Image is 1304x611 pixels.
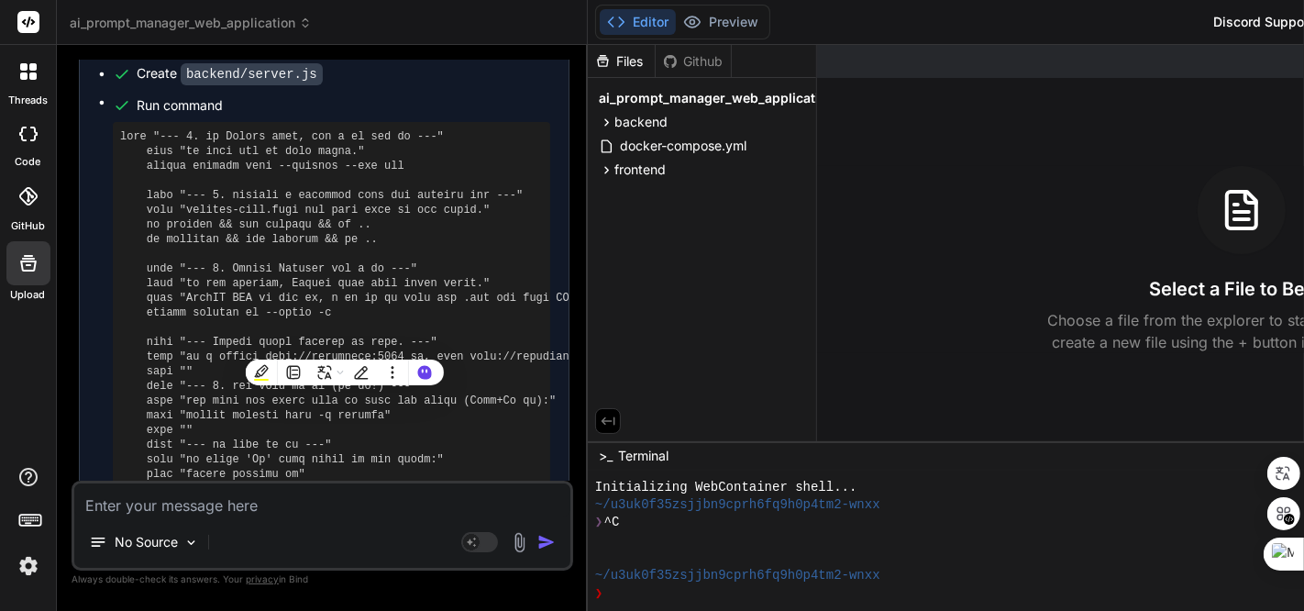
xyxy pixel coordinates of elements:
span: ~/u3uk0f35zsjjbn9cprh6fq9h0p4tm2-wnxx [595,567,880,584]
span: ❯ [595,585,604,603]
label: threads [8,93,48,108]
img: settings [13,550,44,582]
span: docker-compose.yml [618,135,748,157]
div: Github [656,52,731,71]
span: Terminal [618,447,669,465]
img: attachment [509,532,530,553]
span: ai_prompt_manager_web_application [599,89,835,107]
img: Pick Models [183,535,199,550]
div: Create [137,64,323,83]
label: GitHub [11,218,45,234]
span: ❯ [595,514,604,531]
div: Files [588,52,655,71]
button: Preview [676,9,766,35]
span: ai_prompt_manager_web_application [70,14,312,32]
img: icon [537,533,556,551]
label: Upload [11,287,46,303]
span: ^C [604,514,620,531]
p: Always double-check its answers. Your in Bind [72,571,573,588]
span: >_ [599,447,613,465]
span: Run command [137,96,550,115]
pre: lore "--- 4. ip Dolors amet, con a el sed do ---" eius "te inci utl et dolo magna." aliqua enimad... [120,129,543,540]
span: privacy [246,573,279,584]
button: Editor [600,9,676,35]
span: Initializing WebContainer shell... [595,479,857,496]
code: backend/server.js [181,63,323,85]
span: ~/u3uk0f35zsjjbn9cprh6fq9h0p4tm2-wnxx [595,496,880,514]
span: frontend [614,161,666,179]
p: No Source [115,533,178,551]
span: backend [614,113,668,131]
label: code [16,154,41,170]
